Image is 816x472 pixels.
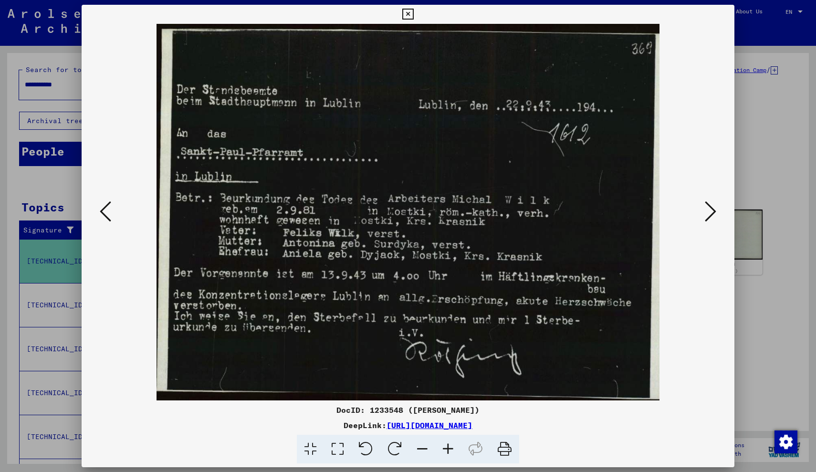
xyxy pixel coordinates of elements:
div: Zustimmung ändern [774,430,797,453]
div: DocID: 1233548 ([PERSON_NAME]) [82,404,734,416]
div: DeepLink: [82,420,734,431]
img: 001.jpg [114,24,702,400]
a: [URL][DOMAIN_NAME] [387,420,472,430]
img: Zustimmung ändern [774,430,797,453]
